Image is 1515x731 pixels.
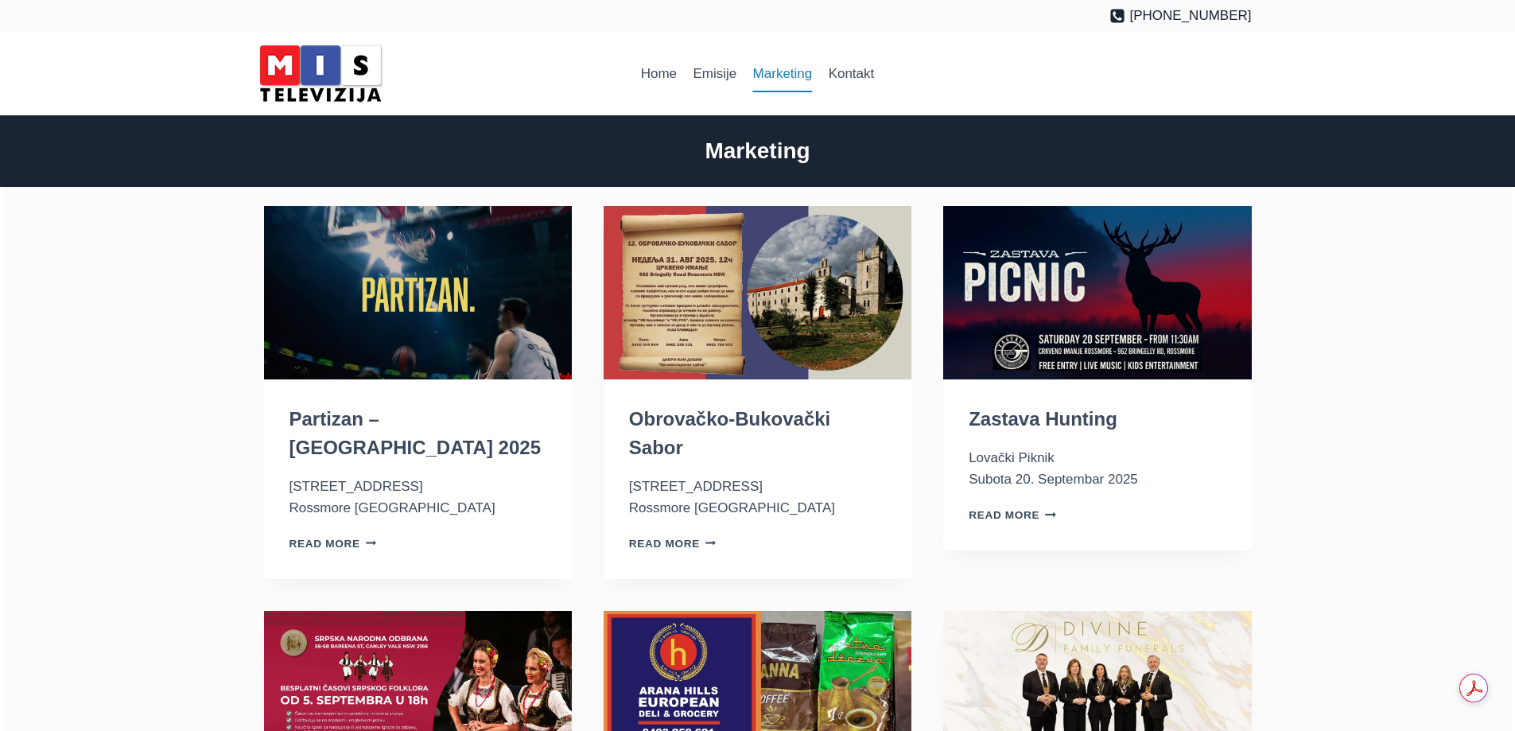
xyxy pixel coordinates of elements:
img: MIS Television [253,40,388,107]
a: Zastava Hunting [969,408,1117,430]
img: Partizan – Australia 2025 [264,206,572,379]
a: Obrovačko-Bukovački Sabor [629,408,830,458]
img: Zastava Hunting [943,206,1251,379]
span: [PHONE_NUMBER] [1129,5,1251,26]
a: Partizan – [GEOGRAPHIC_DATA] 2025 [289,408,542,458]
img: Obrovačko-Bukovački Sabor [604,206,911,379]
a: Home [633,55,686,93]
a: Kontakt [820,55,882,93]
p: Lovački Piknik Subota 20. Septembar 2025 [969,447,1226,490]
a: Read More [289,538,377,550]
a: Emisije [685,55,744,93]
a: Read More [969,509,1056,521]
p: [STREET_ADDRESS] Rossmore [GEOGRAPHIC_DATA] [289,476,546,519]
p: [STREET_ADDRESS] Rossmore [GEOGRAPHIC_DATA] [629,476,886,519]
a: Marketing [744,55,820,93]
a: Read More [629,538,717,550]
a: [PHONE_NUMBER] [1109,5,1252,26]
nav: Primary Navigation [633,55,883,93]
h2: Marketing [264,134,1252,168]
